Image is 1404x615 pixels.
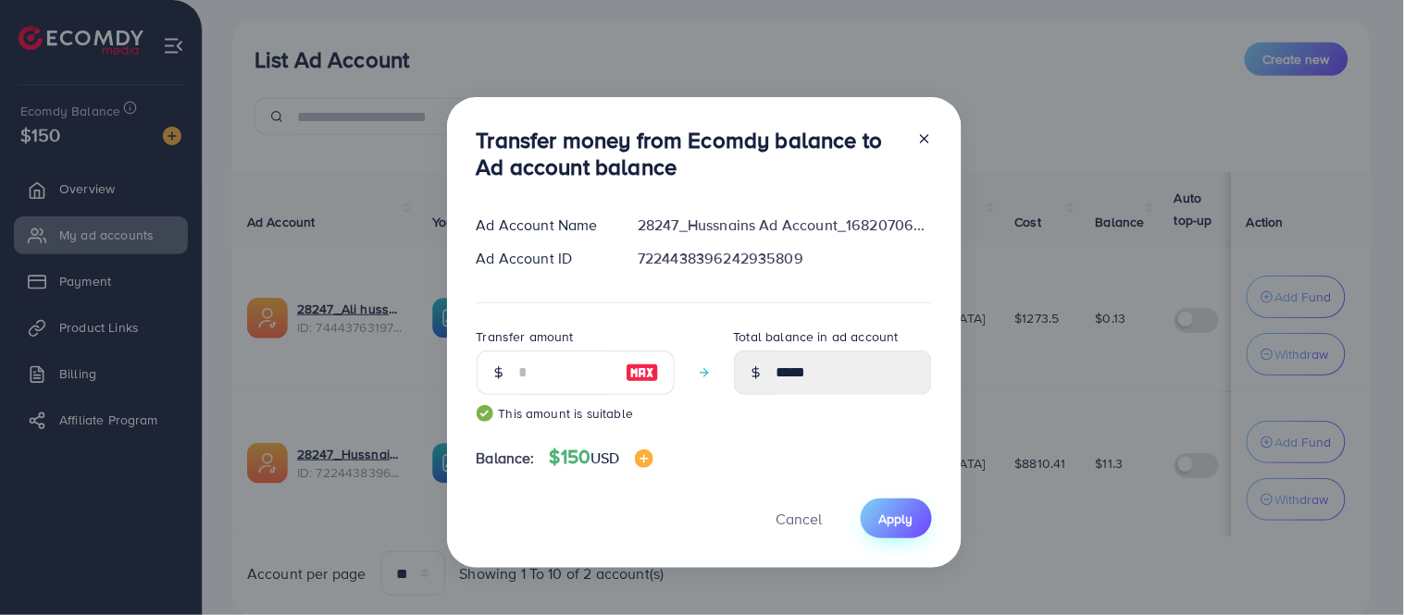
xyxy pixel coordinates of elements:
label: Total balance in ad account [734,327,899,346]
h4: $150 [550,446,653,469]
button: Cancel [753,498,846,538]
img: guide [477,405,493,422]
img: image [635,449,653,468]
iframe: Chat [1325,532,1390,601]
img: image [626,362,659,384]
button: Apply [861,498,932,538]
span: Apply [879,510,913,528]
div: 28247_Hussnains Ad Account_1682070647889 [623,215,946,236]
div: Ad Account Name [462,215,624,236]
span: Cancel [777,509,823,529]
span: USD [590,448,619,468]
label: Transfer amount [477,327,574,346]
div: 7224438396242935809 [623,248,946,269]
small: This amount is suitable [477,404,675,423]
h3: Transfer money from Ecomdy balance to Ad account balance [477,127,902,180]
div: Ad Account ID [462,248,624,269]
span: Balance: [477,448,535,469]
